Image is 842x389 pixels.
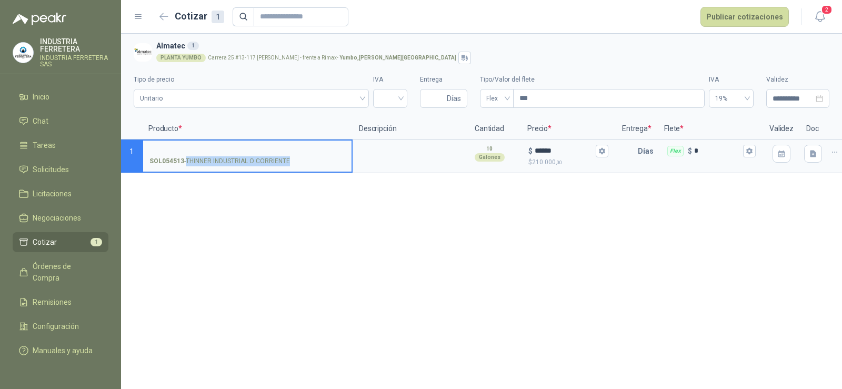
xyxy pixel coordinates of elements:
[13,316,108,336] a: Configuración
[13,232,108,252] a: Cotizar1
[528,157,608,167] p: $
[33,115,48,127] span: Chat
[532,158,562,166] span: 210.000
[13,184,108,204] a: Licitaciones
[688,145,692,157] p: $
[475,153,505,162] div: Galones
[458,118,521,139] p: Cantidad
[156,54,206,62] div: PLANTA YUMBO
[743,145,756,157] button: Flex $
[821,5,833,15] span: 2
[13,208,108,228] a: Negociaciones
[638,141,658,162] p: Días
[13,43,33,63] img: Company Logo
[694,147,741,155] input: Flex $
[33,188,72,200] span: Licitaciones
[658,118,763,139] p: Flete
[763,118,800,139] p: Validez
[339,55,456,61] strong: Yumbo , [PERSON_NAME][GEOGRAPHIC_DATA]
[140,91,363,106] span: Unitario
[91,238,102,246] span: 1
[149,147,345,155] input: SOL054513-THINNER INDUSTRIAL O CORRIENTE
[40,38,108,53] p: INDUSTRIA FERRETERA
[33,164,69,175] span: Solicitudes
[149,156,290,166] p: - THINNER INDUSTRIAL O CORRIENTE
[156,40,825,52] h3: Almatec
[13,135,108,155] a: Tareas
[13,111,108,131] a: Chat
[208,55,456,61] p: Carrera 25 #13-117 [PERSON_NAME] - frente a Rimax -
[810,7,829,26] button: 2
[486,91,507,106] span: Flex
[13,87,108,107] a: Inicio
[33,296,72,308] span: Remisiones
[700,7,789,27] button: Publicar cotizaciones
[596,145,608,157] button: $$210.000,00
[187,42,199,50] div: 1
[535,147,594,155] input: $$210.000,00
[420,75,467,85] label: Entrega
[13,292,108,312] a: Remisiones
[486,145,493,153] p: 10
[13,256,108,288] a: Órdenes de Compra
[13,13,66,25] img: Logo peakr
[556,159,562,165] span: ,00
[353,118,458,139] p: Descripción
[373,75,407,85] label: IVA
[33,236,57,248] span: Cotizar
[33,261,98,284] span: Órdenes de Compra
[715,91,747,106] span: 19%
[149,156,184,166] strong: SOL054513
[480,75,705,85] label: Tipo/Valor del flete
[142,118,353,139] p: Producto
[129,147,134,156] span: 1
[447,89,461,107] span: Días
[616,118,658,139] p: Entrega
[667,146,684,156] div: Flex
[33,345,93,356] span: Manuales y ayuda
[134,43,152,62] img: Company Logo
[528,145,533,157] p: $
[521,118,616,139] p: Precio
[709,75,754,85] label: IVA
[13,159,108,179] a: Solicitudes
[175,9,224,24] h2: Cotizar
[33,212,81,224] span: Negociaciones
[212,11,224,23] div: 1
[800,118,826,139] p: Doc
[134,75,369,85] label: Tipo de precio
[33,91,49,103] span: Inicio
[766,75,829,85] label: Validez
[33,139,56,151] span: Tareas
[33,321,79,332] span: Configuración
[40,55,108,67] p: INDUSTRIA FERRETERA SAS
[13,341,108,361] a: Manuales y ayuda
